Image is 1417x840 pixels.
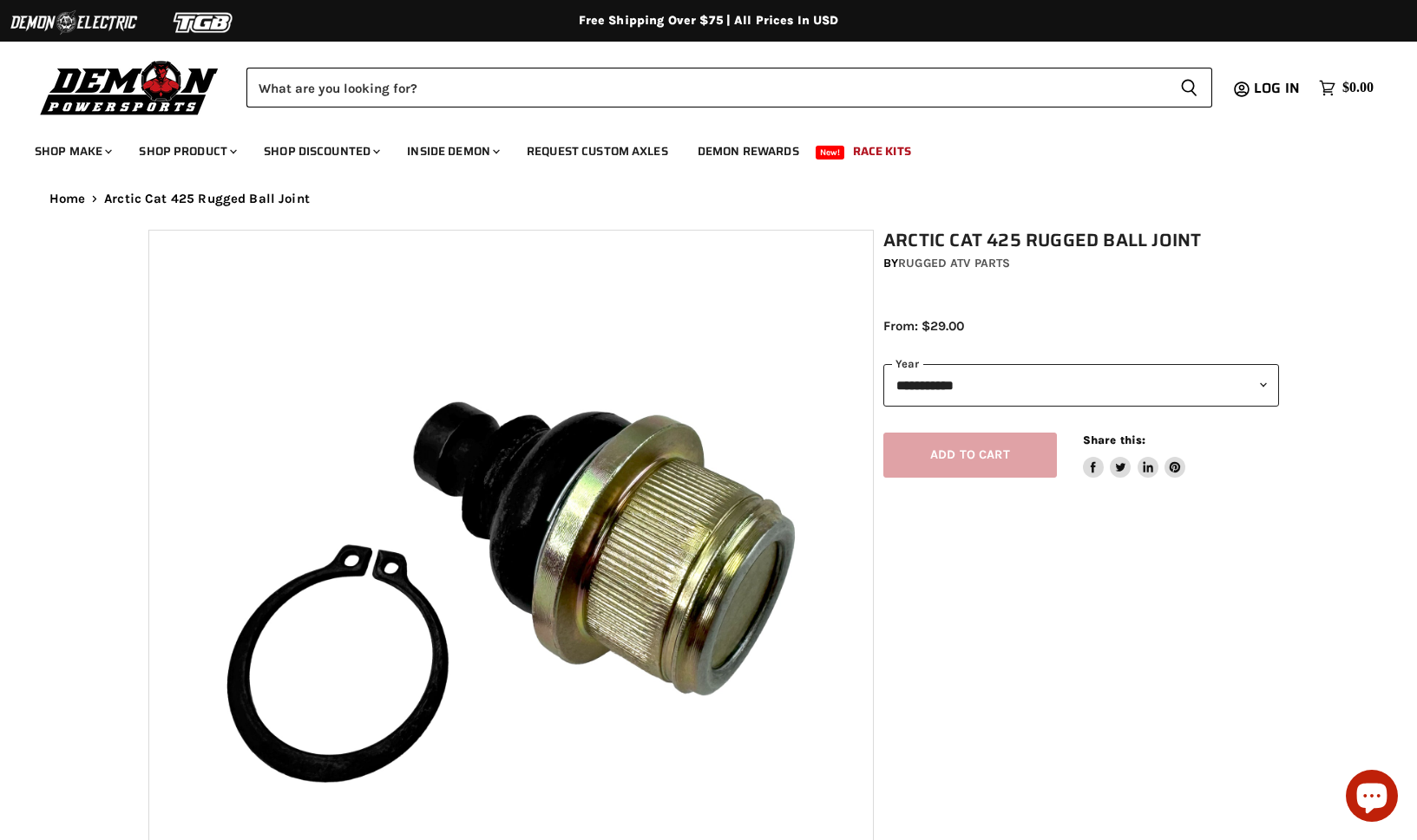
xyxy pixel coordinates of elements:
span: $0.00 [1342,80,1374,96]
span: From: $29.00 [883,318,964,334]
a: $0.00 [1310,75,1382,101]
a: Shop Discounted [251,133,390,169]
a: Shop Make [22,133,122,169]
a: Home [49,192,86,206]
ul: Main menu [22,127,1369,169]
div: by [883,254,1279,273]
span: Share this: [1083,433,1145,446]
img: Demon Powersports [35,56,225,118]
a: Request Custom Axles [514,133,681,169]
a: Inside Demon [394,133,510,169]
aside: Share this: [1083,433,1186,479]
div: Free Shipping Over $75 | All Prices In USD [15,13,1403,29]
a: Demon Rewards [685,133,812,169]
a: Shop Product [126,133,247,169]
span: Log in [1254,77,1300,99]
form: Product [246,68,1212,107]
a: Rugged ATV Parts [898,256,1010,270]
img: Demon Electric Logo 2 [9,6,139,39]
input: Search [246,68,1166,107]
nav: Breadcrumbs [15,192,1403,206]
img: TGB Logo 2 [139,6,269,39]
h1: Arctic Cat 425 Rugged Ball Joint [883,230,1279,251]
a: Log in [1246,81,1310,96]
span: Arctic Cat 425 Rugged Ball Joint [104,192,310,206]
select: year [883,364,1279,407]
button: Search [1166,68,1212,107]
a: Race Kits [840,133,924,169]
span: New! [816,146,845,160]
inbox-online-store-chat: Shopify online store chat [1341,770,1403,826]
